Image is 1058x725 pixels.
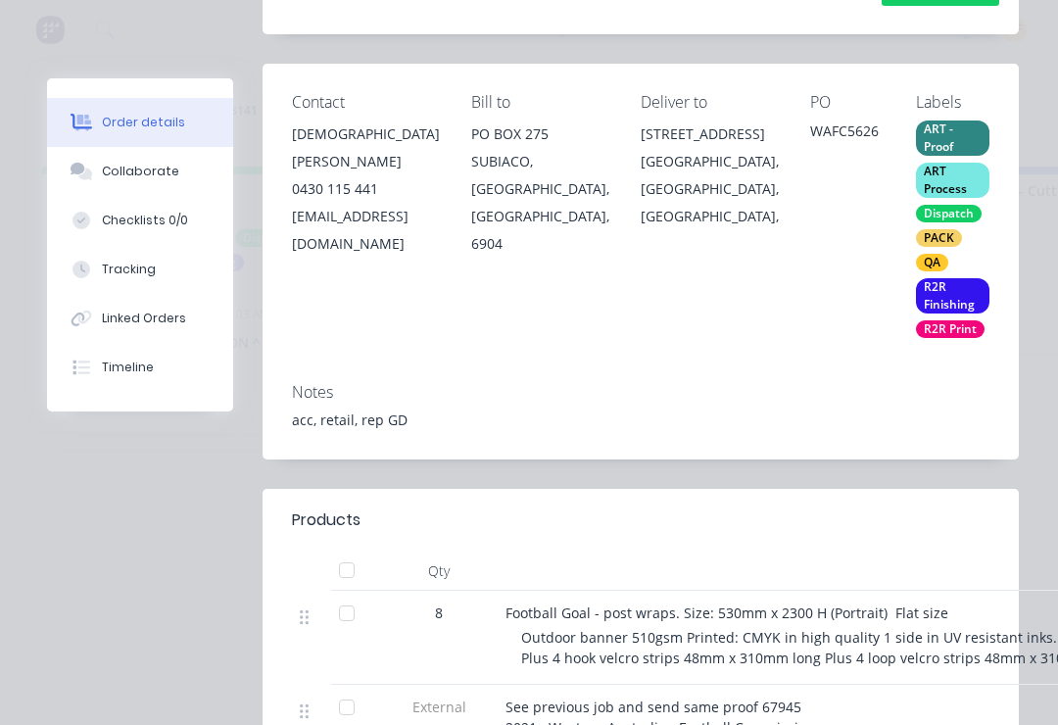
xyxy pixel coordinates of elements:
div: Tracking [102,261,156,278]
div: Checklists 0/0 [102,212,188,229]
span: External [388,697,490,717]
span: 8 [435,603,443,623]
div: [DEMOGRAPHIC_DATA][PERSON_NAME]0430 115 441[EMAIL_ADDRESS][DOMAIN_NAME] [292,121,440,258]
button: Order details [47,98,233,147]
div: PO [810,93,885,112]
div: WAFC5626 [810,121,885,148]
div: [GEOGRAPHIC_DATA], [GEOGRAPHIC_DATA], [GEOGRAPHIC_DATA], [641,148,779,230]
button: Tracking [47,245,233,294]
button: Collaborate [47,147,233,196]
div: QA [916,254,948,271]
div: Labels [916,93,990,112]
div: ART Process [916,163,990,198]
div: [EMAIL_ADDRESS][DOMAIN_NAME] [292,203,440,258]
div: Contact [292,93,440,112]
div: Order details [102,114,185,131]
div: R2R Finishing [916,278,990,314]
div: Notes [292,383,989,402]
div: Timeline [102,359,154,376]
div: 0430 115 441 [292,175,440,203]
div: [STREET_ADDRESS][GEOGRAPHIC_DATA], [GEOGRAPHIC_DATA], [GEOGRAPHIC_DATA], [641,121,779,230]
div: Linked Orders [102,310,186,327]
div: PACK [916,229,962,247]
button: Checklists 0/0 [47,196,233,245]
div: R2R Print [916,320,985,338]
div: Products [292,508,361,532]
div: Collaborate [102,163,179,180]
div: PO BOX 275 [471,121,609,148]
div: Qty [380,552,498,591]
div: acc, retail, rep GD [292,410,989,430]
button: Timeline [47,343,233,392]
div: Dispatch [916,205,982,222]
div: ART - Proof [916,121,990,156]
button: Linked Orders [47,294,233,343]
span: Football Goal - post wraps. Size: 530mm x 2300 H (Portrait) Flat size [505,604,948,622]
div: Bill to [471,93,609,112]
div: [STREET_ADDRESS] [641,121,779,148]
div: PO BOX 275SUBIACO, [GEOGRAPHIC_DATA], [GEOGRAPHIC_DATA], 6904 [471,121,609,258]
div: Deliver to [641,93,779,112]
div: SUBIACO, [GEOGRAPHIC_DATA], [GEOGRAPHIC_DATA], 6904 [471,148,609,258]
div: [DEMOGRAPHIC_DATA][PERSON_NAME] [292,121,440,175]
